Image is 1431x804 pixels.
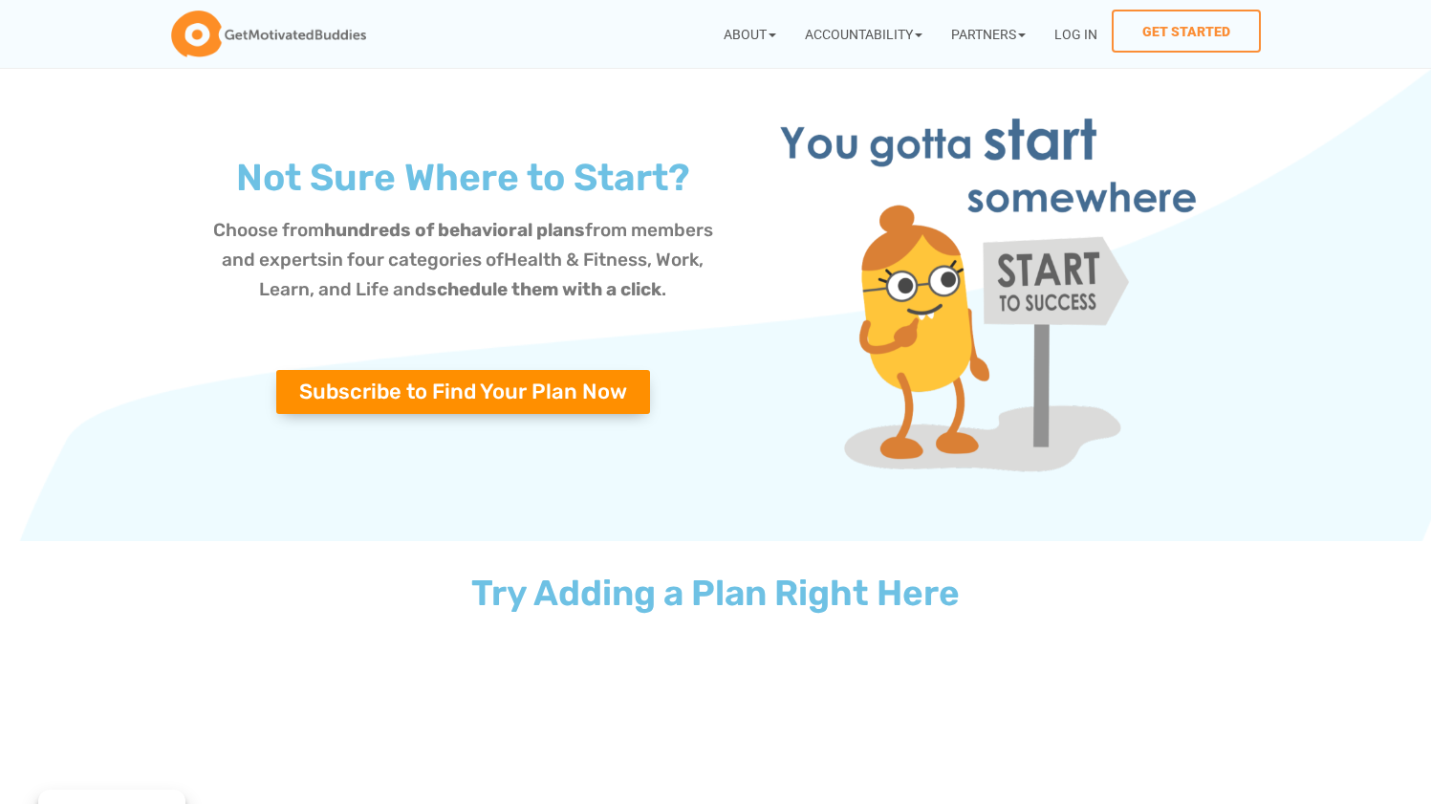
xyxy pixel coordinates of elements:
p: Choose from from members and experts [200,216,727,304]
span: in four categories of [327,249,504,271]
span: Subscribe to Find Your Plan Now [299,381,627,402]
a: Partners [937,10,1040,58]
strong: schedule them with a click [426,278,661,300]
h2: Try Adding a Plan Right Here [190,576,1242,611]
a: Subscribe to Find Your Plan Now [276,370,650,414]
span: Health & Fitness, Work, Learn, and Life and . [259,249,704,300]
img: start with behavioral plans to change behavior [746,88,1231,522]
h1: Not Sure Where to Start? [200,160,727,197]
strong: hundreds of behavioral plans [324,219,585,241]
img: GetMotivatedBuddies [171,11,366,58]
a: About [709,10,791,58]
a: Get Started [1112,10,1261,53]
a: Accountability [791,10,937,58]
a: Log In [1040,10,1112,58]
